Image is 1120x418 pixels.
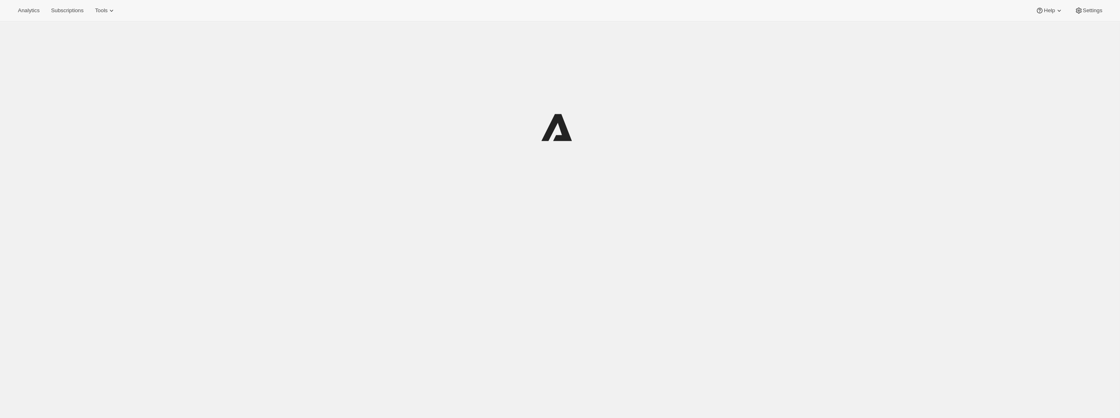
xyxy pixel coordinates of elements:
[1070,5,1107,16] button: Settings
[18,7,39,14] span: Analytics
[46,5,88,16] button: Subscriptions
[1043,7,1054,14] span: Help
[90,5,120,16] button: Tools
[1083,7,1102,14] span: Settings
[95,7,107,14] span: Tools
[1030,5,1067,16] button: Help
[51,7,83,14] span: Subscriptions
[13,5,44,16] button: Analytics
